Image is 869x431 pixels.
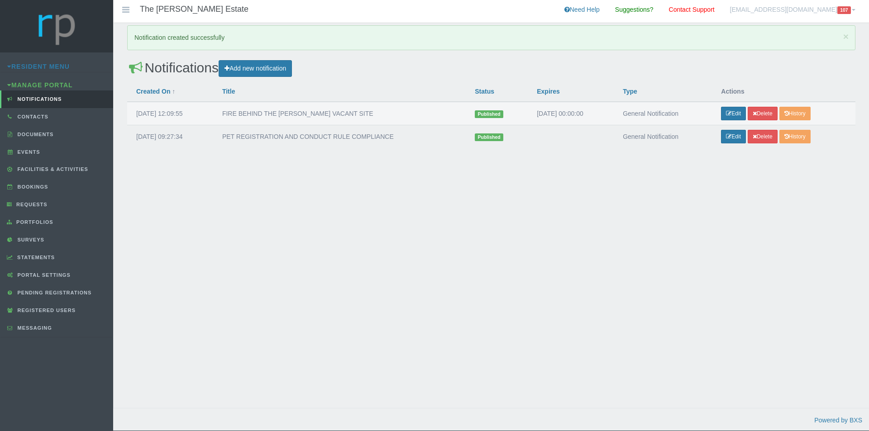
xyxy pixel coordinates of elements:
a: Manage Portal [7,81,73,89]
a: History [779,107,811,120]
span: Events [15,149,40,155]
span: Contacts [15,114,48,119]
span: × [843,31,849,42]
td: [DATE] 00:00:00 [528,102,614,125]
a: Created On [136,88,170,95]
td: General Notification [614,125,712,148]
td: [DATE] 12:09:55 [127,102,213,125]
span: Surveys [15,237,44,242]
h2: Notifications [127,60,855,77]
span: Published [475,110,503,118]
span: Registered Users [15,308,76,313]
span: Bookings [15,184,48,189]
a: Resident Menu [7,63,70,70]
span: Requests [14,202,48,207]
span: Published [475,133,503,141]
a: Status [475,88,494,95]
a: Powered by BXS [814,417,862,424]
span: Facilities & Activities [15,166,88,172]
span: Documents [15,132,54,137]
td: [DATE] 09:27:34 [127,125,213,148]
a: History [779,130,811,143]
span: 107 [837,6,851,14]
td: PET REGISTRATION AND CONDUCT RULE COMPLIANCE [213,125,466,148]
span: Portfolios [14,219,53,225]
span: Portal Settings [15,272,71,278]
div: Notification created successfully [127,25,855,50]
a: Delete [748,130,778,143]
span: Statements [15,255,55,260]
a: Edit [721,107,746,120]
a: Delete [748,107,778,120]
a: Edit [721,130,746,143]
a: Expires [537,88,560,95]
span: Notifications [15,96,62,102]
span: Pending Registrations [15,290,92,295]
a: Type [623,88,637,95]
a: Title [222,88,235,95]
td: FIRE BEHIND THE [PERSON_NAME] VACANT SITE [213,102,466,125]
span: Actions [721,88,744,95]
td: General Notification [614,102,712,125]
h4: The [PERSON_NAME] Estate [140,5,248,14]
button: Close [843,32,849,41]
a: Add new notification [219,60,292,77]
span: Messaging [15,325,52,331]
